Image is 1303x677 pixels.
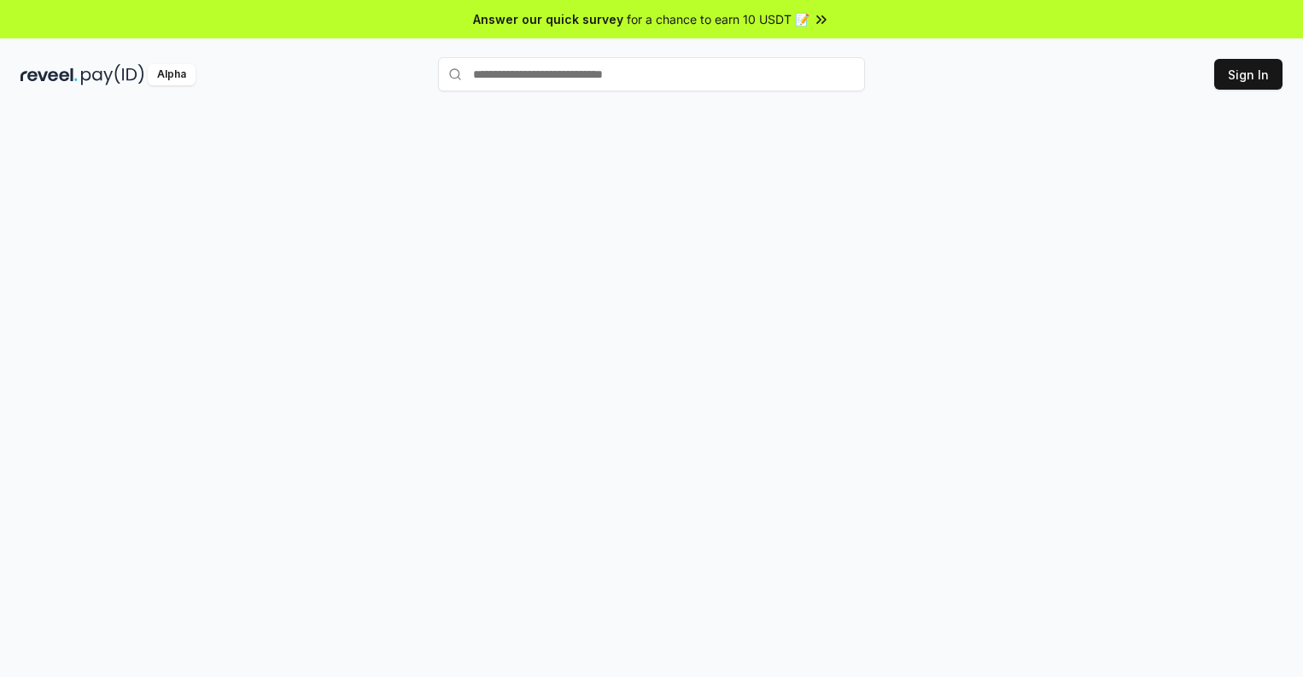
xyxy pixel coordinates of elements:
[473,10,623,28] span: Answer our quick survey
[1214,59,1283,90] button: Sign In
[20,64,78,85] img: reveel_dark
[627,10,809,28] span: for a chance to earn 10 USDT 📝
[81,64,144,85] img: pay_id
[148,64,196,85] div: Alpha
